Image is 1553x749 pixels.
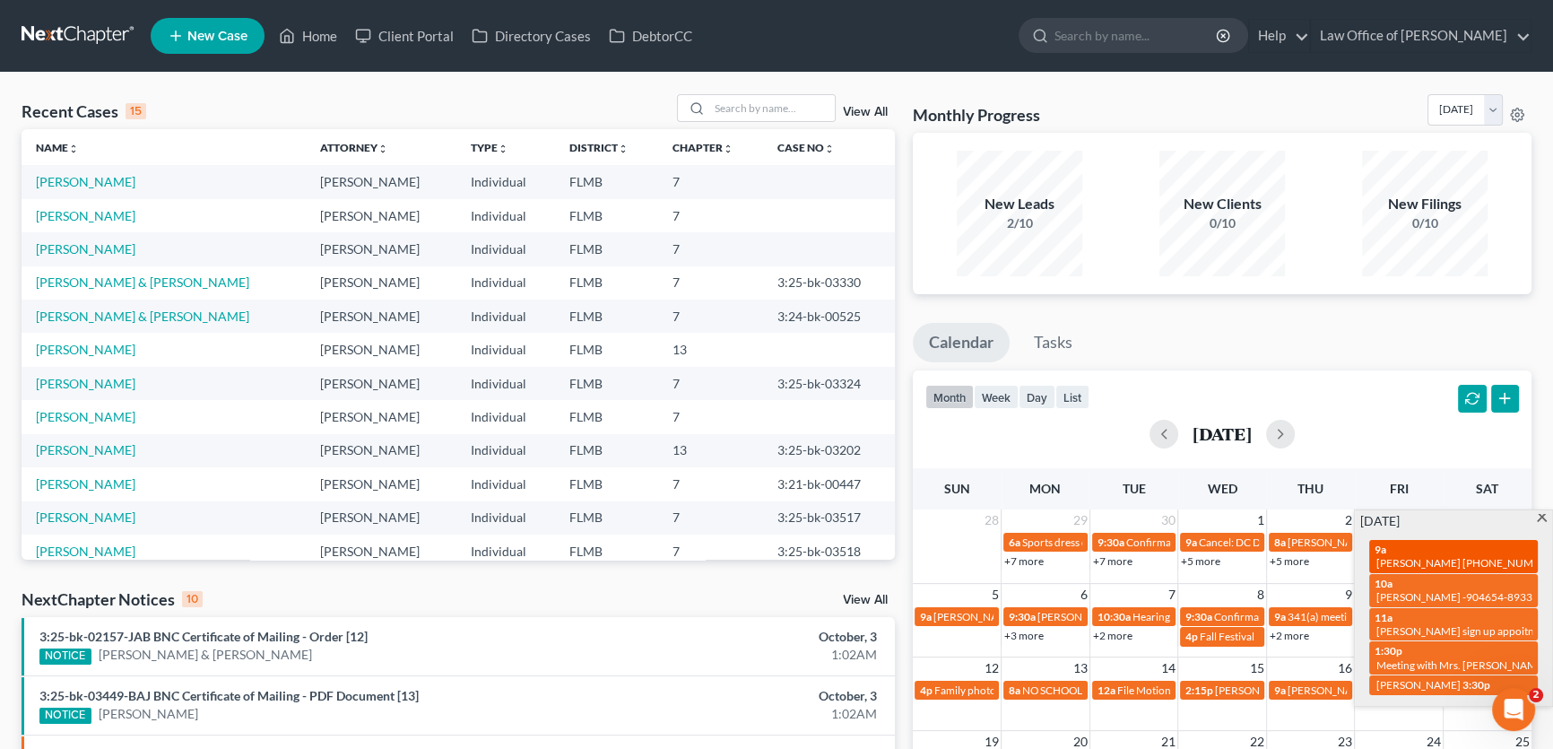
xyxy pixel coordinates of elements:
[843,106,888,118] a: View All
[1207,481,1236,496] span: Wed
[1071,658,1089,679] span: 13
[555,367,658,400] td: FLMB
[658,367,763,400] td: 7
[456,434,555,467] td: Individual
[1159,509,1177,531] span: 30
[610,705,877,723] div: 1:02AM
[1126,536,1330,549] span: Confirmation hearing for [PERSON_NAME]
[824,144,835,154] i: unfold_more
[1122,481,1145,496] span: Tue
[990,584,1001,605] span: 5
[1255,509,1266,531] span: 1
[306,367,456,400] td: [PERSON_NAME]
[1055,385,1089,409] button: list
[1185,630,1198,643] span: 4p
[658,266,763,300] td: 7
[555,266,658,300] td: FLMB
[658,535,763,568] td: 7
[1343,509,1354,531] span: 2
[346,20,463,52] a: Client Portal
[39,629,368,644] a: 3:25-bk-02157-JAB BNC Certificate of Mailing - Order [12]
[1362,214,1488,232] div: 0/10
[555,434,658,467] td: FLMB
[1343,584,1354,605] span: 9
[763,266,895,300] td: 3:25-bk-03330
[456,165,555,198] td: Individual
[555,501,658,535] td: FLMB
[658,333,763,366] td: 13
[306,266,456,300] td: [PERSON_NAME]
[1071,509,1089,531] span: 29
[187,30,247,43] span: New Case
[1079,584,1089,605] span: 6
[39,688,419,703] a: 3:25-bk-03449-BAJ BNC Certificate of Mailing - PDF Document [13]
[36,509,135,525] a: [PERSON_NAME]
[456,266,555,300] td: Individual
[569,141,629,154] a: Districtunfold_more
[600,20,701,52] a: DebtorCC
[456,300,555,333] td: Individual
[1376,590,1532,604] span: [PERSON_NAME] -904654-8933
[182,591,203,607] div: 10
[1200,630,1254,643] span: Fall Festival
[1029,481,1061,496] span: Mon
[39,649,91,665] div: NOTICE
[1009,536,1020,549] span: 6a
[920,684,933,697] span: 4p
[1336,658,1354,679] span: 16
[763,300,895,333] td: 3:24-bk-00525
[658,199,763,232] td: 7
[22,588,203,610] div: NextChapter Notices
[36,409,135,424] a: [PERSON_NAME]
[1093,629,1132,642] a: +2 more
[456,333,555,366] td: Individual
[610,687,877,705] div: October, 3
[1018,323,1089,362] a: Tasks
[933,610,1174,623] span: [PERSON_NAME] with [PERSON_NAME] & the girls
[306,434,456,467] td: [PERSON_NAME]
[1098,684,1115,697] span: 12a
[306,232,456,266] td: [PERSON_NAME]
[99,646,312,664] a: [PERSON_NAME] & [PERSON_NAME]
[1185,610,1212,623] span: 9:30a
[463,20,600,52] a: Directory Cases
[1159,194,1285,214] div: New Clients
[1037,610,1400,623] span: [PERSON_NAME] [EMAIL_ADDRESS][DOMAIN_NAME] [PHONE_NUMBER]
[320,141,388,154] a: Attorneyunfold_more
[270,20,346,52] a: Home
[1476,481,1498,496] span: Sat
[555,300,658,333] td: FLMB
[1270,554,1309,568] a: +5 more
[1181,554,1220,568] a: +5 more
[1132,610,1272,623] span: Hearing for [PERSON_NAME]
[1390,481,1409,496] span: Fri
[555,165,658,198] td: FLMB
[1159,214,1285,232] div: 0/10
[1009,610,1036,623] span: 9:30a
[763,434,895,467] td: 3:25-bk-03202
[1185,536,1197,549] span: 9a
[456,501,555,535] td: Individual
[1249,20,1309,52] a: Help
[1159,658,1177,679] span: 14
[777,141,835,154] a: Case Nounfold_more
[934,684,1001,697] span: Family photos
[306,535,456,568] td: [PERSON_NAME]
[957,194,1082,214] div: New Leads
[1199,536,1395,549] span: Cancel: DC Dental Appt [PERSON_NAME]
[36,141,79,154] a: Nameunfold_more
[306,501,456,535] td: [PERSON_NAME]
[1185,684,1213,697] span: 2:15p
[843,594,888,606] a: View All
[920,610,932,623] span: 9a
[36,274,249,290] a: [PERSON_NAME] & [PERSON_NAME]
[1167,584,1177,605] span: 7
[22,100,146,122] div: Recent Cases
[913,104,1040,126] h3: Monthly Progress
[36,342,135,357] a: [PERSON_NAME]
[658,232,763,266] td: 7
[1375,611,1392,624] span: 11a
[1529,688,1543,702] span: 2
[555,333,658,366] td: FLMB
[1362,194,1488,214] div: New Filings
